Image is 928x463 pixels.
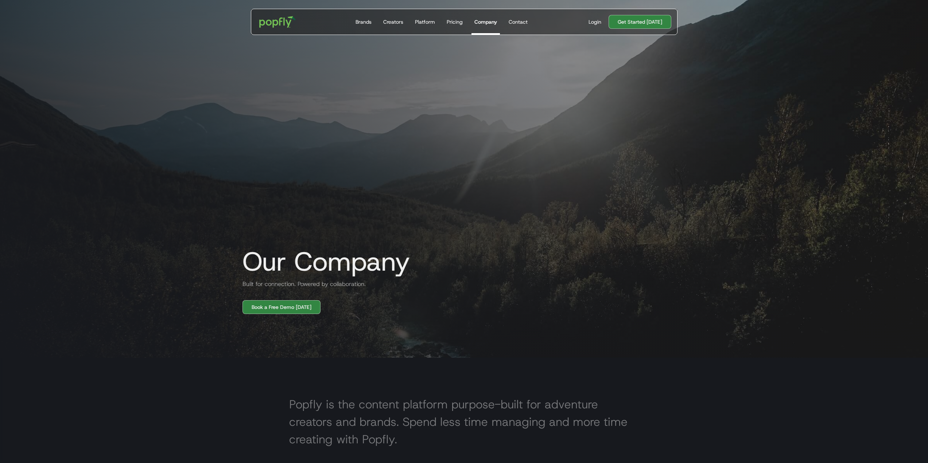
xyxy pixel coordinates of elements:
a: Pricing [444,9,466,35]
a: Login [586,18,604,25]
a: Contact [506,9,531,35]
a: Company [471,9,500,35]
h2: Built for connection. Powered by collaboration. [237,280,366,289]
h1: Our Company [237,247,410,276]
a: home [254,11,301,33]
a: Brands [353,9,374,35]
div: Creators [383,18,403,25]
div: Contact [509,18,528,25]
h2: Popfly is the content platform purpose-built for adventure creators and brands. Spend less time m... [289,396,639,448]
a: Creators [380,9,406,35]
div: Platform [415,18,435,25]
a: Platform [412,9,438,35]
a: Get Started [DATE] [609,15,671,29]
div: Pricing [447,18,463,25]
div: Brands [356,18,372,25]
a: Book a Free Demo [DATE] [242,300,321,314]
div: Company [474,18,497,25]
div: Login [589,18,601,25]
